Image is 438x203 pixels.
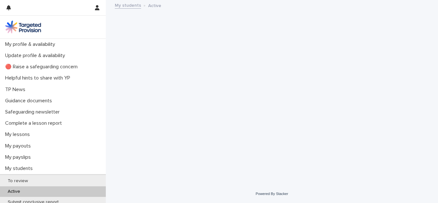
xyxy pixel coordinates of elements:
[3,178,33,184] p: To review
[256,192,288,196] a: Powered By Stacker
[3,131,35,138] p: My lessons
[3,53,70,59] p: Update profile & availability
[3,120,67,126] p: Complete a lesson report
[3,165,38,172] p: My students
[3,64,83,70] p: 🔴 Raise a safeguarding concern
[3,87,30,93] p: TP News
[3,41,60,47] p: My profile & availability
[3,154,36,160] p: My payslips
[3,98,57,104] p: Guidance documents
[3,109,65,115] p: Safeguarding newsletter
[5,21,41,33] img: M5nRWzHhSzIhMunXDL62
[3,143,36,149] p: My payouts
[3,189,25,194] p: Active
[3,75,75,81] p: Helpful hints to share with YP
[148,2,161,9] p: Active
[115,1,141,9] a: My students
